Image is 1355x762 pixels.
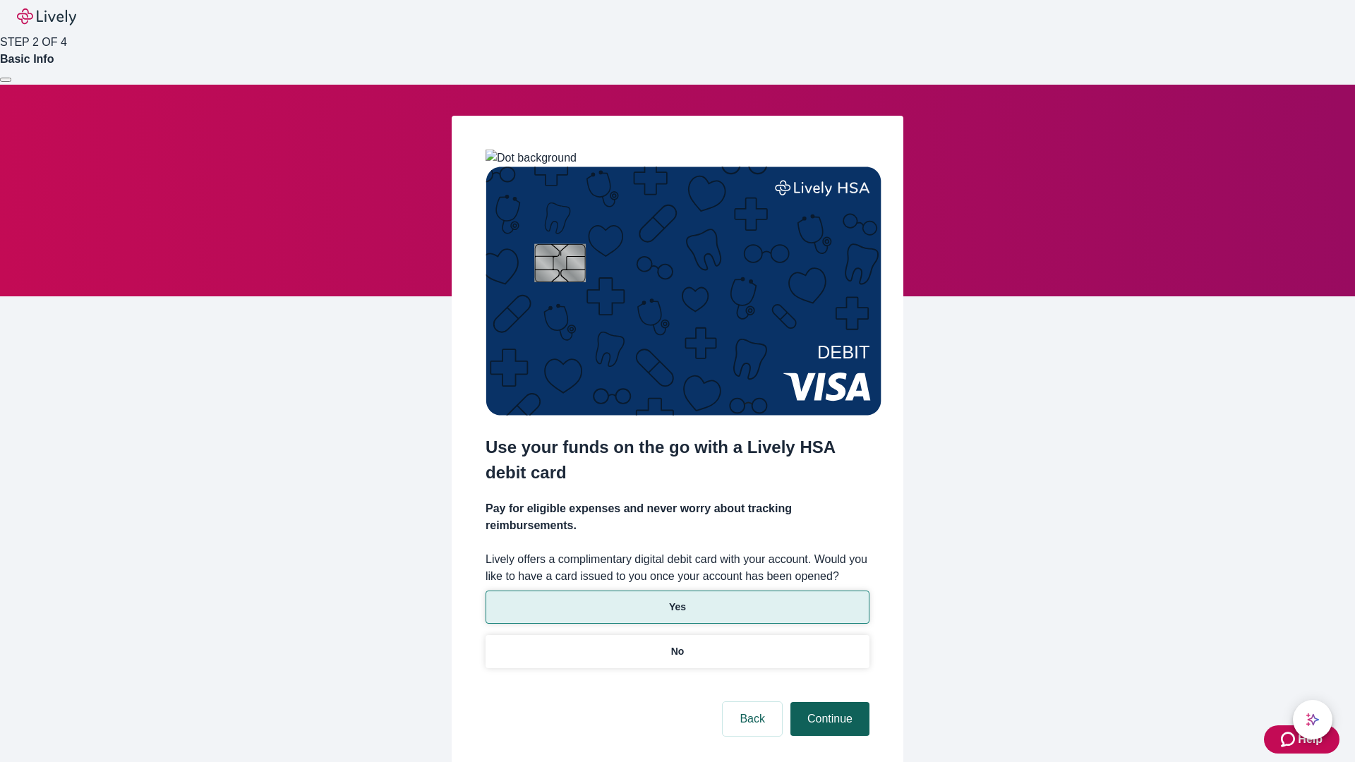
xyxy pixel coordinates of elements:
button: chat [1293,700,1332,739]
button: Continue [790,702,869,736]
p: No [671,644,685,659]
button: Yes [486,591,869,624]
button: Back [723,702,782,736]
img: Debit card [486,167,881,416]
button: Zendesk support iconHelp [1264,725,1339,754]
label: Lively offers a complimentary digital debit card with your account. Would you like to have a card... [486,551,869,585]
img: Dot background [486,150,577,167]
button: No [486,635,869,668]
svg: Zendesk support icon [1281,731,1298,748]
p: Yes [669,600,686,615]
h4: Pay for eligible expenses and never worry about tracking reimbursements. [486,500,869,534]
svg: Lively AI Assistant [1306,713,1320,727]
span: Help [1298,731,1323,748]
img: Lively [17,8,76,25]
h2: Use your funds on the go with a Lively HSA debit card [486,435,869,485]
